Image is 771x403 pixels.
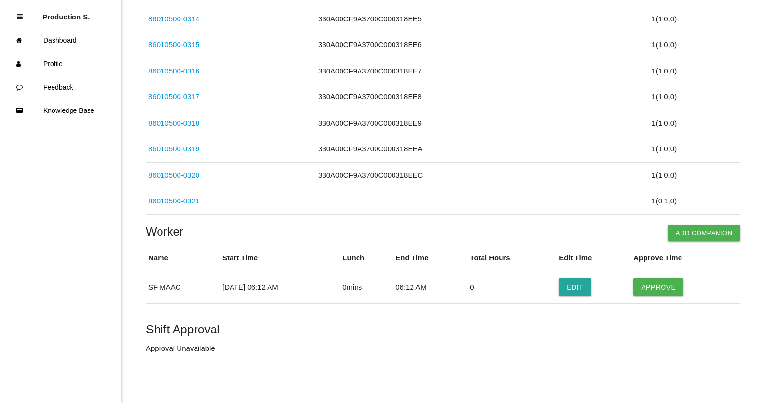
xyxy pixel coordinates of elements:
[0,29,121,52] a: Dashboard
[393,245,467,271] th: End Time
[649,110,740,136] td: 1 ( 1 , 0 , 0 )
[316,162,649,188] td: 330A00CF9A3700C000318EEC
[316,32,649,58] td: 330A00CF9A3700C000318EE6
[649,84,740,110] td: 1 ( 1 , 0 , 0 )
[556,245,631,271] th: Edit Time
[220,245,340,271] th: Start Time
[649,162,740,188] td: 1 ( 1 , 0 , 0 )
[148,40,199,49] a: 86010500-0315
[146,323,740,336] h5: Shift Approval
[340,245,393,271] th: Lunch
[0,99,121,122] a: Knowledge Base
[631,245,740,271] th: Approve Time
[649,136,740,163] td: 1 ( 1 , 0 , 0 )
[649,32,740,58] td: 1 ( 1 , 0 , 0 )
[146,245,220,271] th: Name
[467,245,556,271] th: Total Hours
[316,58,649,84] td: 330A00CF9A3700C000318EE7
[633,278,683,296] button: Approve
[467,271,556,304] td: 0
[148,197,199,205] a: 86010500-0321
[649,188,740,215] td: 1 ( 0 , 1 , 0 )
[148,119,199,127] a: 86010500-0318
[0,75,121,99] a: Feedback
[146,271,220,304] td: SF MAAC
[668,225,740,241] button: Add Companion
[0,52,121,75] a: Profile
[42,5,90,21] p: Production Shifts
[148,171,199,179] a: 86010500-0320
[316,84,649,110] td: 330A00CF9A3700C000318EE8
[340,271,393,304] td: 0 mins
[649,6,740,32] td: 1 ( 1 , 0 , 0 )
[146,343,740,354] p: Approval Unavailable
[559,278,591,296] button: Edit
[17,5,23,29] div: Close
[393,271,467,304] td: 06:12 AM
[148,15,199,23] a: 86010500-0314
[148,67,199,75] a: 86010500-0316
[148,145,199,153] a: 86010500-0319
[220,271,340,304] td: [DATE] 06:12 AM
[148,92,199,101] a: 86010500-0317
[316,136,649,163] td: 330A00CF9A3700C000318EEA
[316,110,649,136] td: 330A00CF9A3700C000318EE9
[146,225,740,238] h4: Worker
[649,58,740,84] td: 1 ( 1 , 0 , 0 )
[316,6,649,32] td: 330A00CF9A3700C000318EE5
